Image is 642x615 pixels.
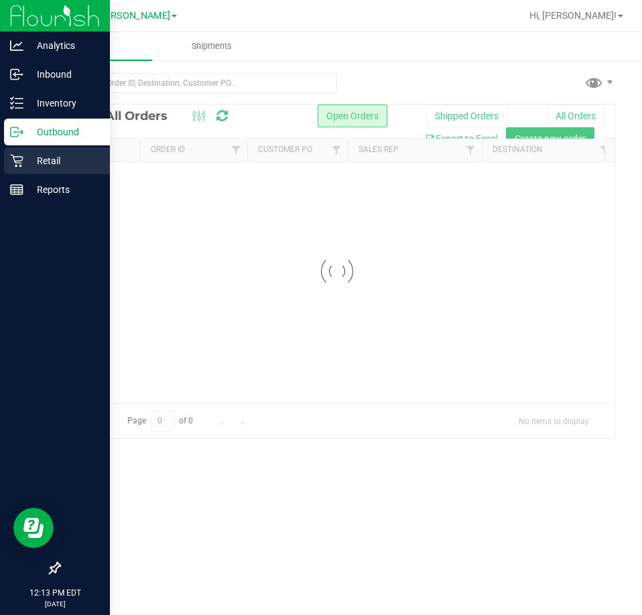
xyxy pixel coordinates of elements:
[152,32,272,60] a: Shipments
[10,154,23,167] inline-svg: Retail
[10,39,23,52] inline-svg: Analytics
[10,183,23,196] inline-svg: Reports
[23,153,104,169] p: Retail
[23,182,104,198] p: Reports
[10,125,23,139] inline-svg: Outbound
[97,10,170,21] span: [PERSON_NAME]
[13,508,54,548] iframe: Resource center
[10,68,23,81] inline-svg: Inbound
[23,124,104,140] p: Outbound
[23,66,104,82] p: Inbound
[23,38,104,54] p: Analytics
[59,73,337,93] input: Search Order ID, Destination, Customer PO...
[529,10,617,21] span: Hi, [PERSON_NAME]!
[6,587,104,599] p: 12:13 PM EDT
[6,599,104,609] p: [DATE]
[10,96,23,110] inline-svg: Inventory
[174,40,250,52] span: Shipments
[23,95,104,111] p: Inventory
